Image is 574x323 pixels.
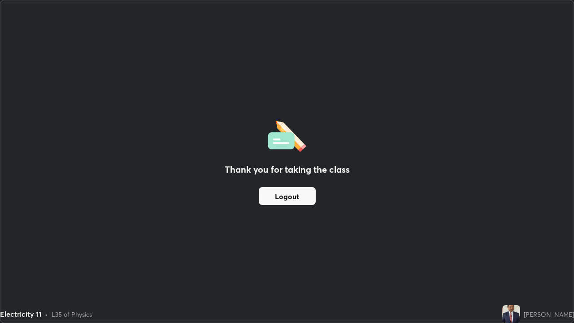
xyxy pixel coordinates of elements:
img: 9bdbc966e13c4c759748ff356524ac4f.jpg [502,305,520,323]
div: • [45,310,48,319]
div: L35 of Physics [52,310,92,319]
div: [PERSON_NAME] [524,310,574,319]
button: Logout [259,187,316,205]
img: offlineFeedback.1438e8b3.svg [268,118,306,152]
h2: Thank you for taking the class [225,163,350,176]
